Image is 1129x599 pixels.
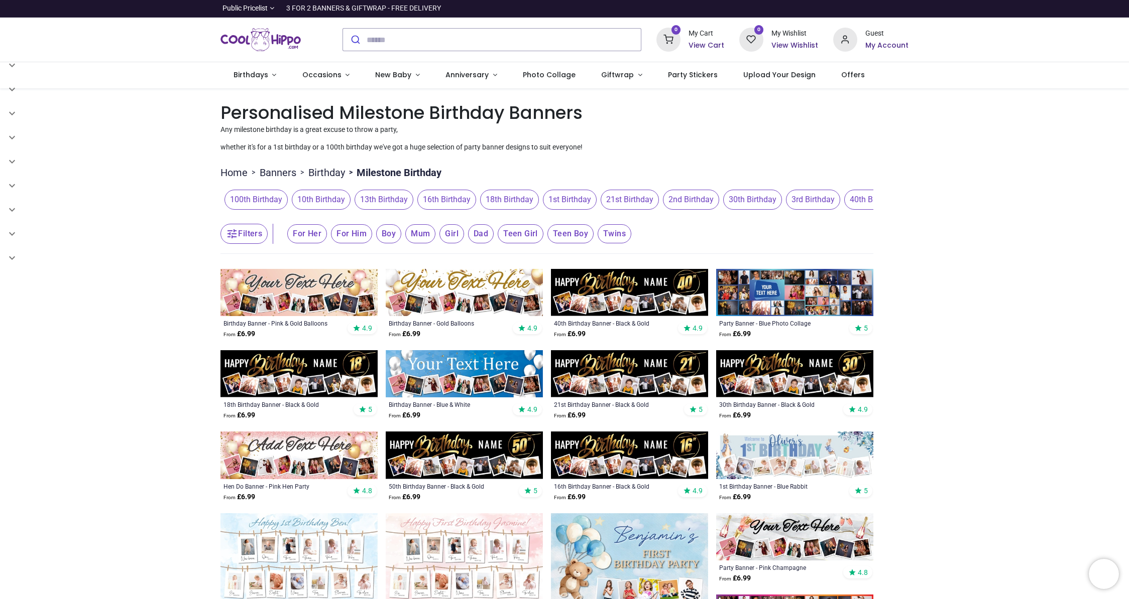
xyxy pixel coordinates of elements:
button: 13th Birthday [351,190,413,210]
a: My Account [865,41,909,51]
span: 3rd Birthday [786,190,840,210]
a: Party Banner - Pink Champagne [719,563,840,571]
a: Party Banner - Blue Photo Collage [719,319,840,327]
strong: £ 6.99 [389,329,420,339]
a: Birthdays [220,62,289,88]
sup: 0 [754,25,764,35]
sup: 0 [671,25,681,35]
span: From [223,332,236,337]
a: Hen Do Banner - Pink Hen Party [223,482,345,490]
span: Photo Collage [523,70,576,80]
button: Submit [343,29,367,51]
span: > [345,168,357,178]
strong: £ 6.99 [554,410,586,420]
span: 1st Birthday [543,190,597,210]
span: 4.9 [693,486,703,495]
span: From [389,332,401,337]
button: 16th Birthday [413,190,476,210]
span: Upload Your Design [743,70,816,80]
button: 40th Birthday [840,190,903,210]
span: Birthdays [234,70,268,80]
a: Anniversary [432,62,510,88]
span: From [719,332,731,337]
div: 3 FOR 2 BANNERS & GIFTWRAP - FREE DELIVERY [286,4,441,14]
span: 100th Birthday [224,190,288,210]
span: 18th Birthday [480,190,539,210]
span: Anniversary [445,70,489,80]
img: Personalised Happy Birthday Banner - Pink & Gold Balloons - 9 Photo Upload [220,269,378,316]
a: Birthday Banner - Gold Balloons [389,319,510,327]
span: 5 [699,405,703,414]
strong: £ 6.99 [223,492,255,502]
strong: £ 6.99 [389,492,420,502]
span: New Baby [375,70,411,80]
a: Home [220,166,248,180]
span: From [719,413,731,418]
span: 5 [864,324,868,333]
iframe: Brevo live chat [1089,559,1119,589]
iframe: Customer reviews powered by Trustpilot [698,4,909,14]
a: 21st Birthday Banner - Black & Gold [554,400,675,408]
span: Twins [598,224,631,243]
span: From [389,495,401,500]
button: 1st Birthday [539,190,597,210]
span: Boy [376,224,401,243]
a: Giftwrap [588,62,655,88]
a: New Baby [363,62,433,88]
button: 10th Birthday [288,190,351,210]
a: View Cart [689,41,724,51]
h1: Personalised Milestone Birthday Banners [220,100,909,125]
button: 30th Birthday [719,190,782,210]
span: From [554,413,566,418]
span: 5 [368,405,372,414]
div: 18th Birthday Banner - Black & Gold [223,400,345,408]
span: Public Pricelist [222,4,268,14]
span: Party Stickers [668,70,718,80]
span: 13th Birthday [355,190,413,210]
li: Milestone Birthday [345,166,441,180]
span: 5 [533,486,537,495]
span: 2nd Birthday [663,190,719,210]
span: From [719,495,731,500]
button: 100th Birthday [220,190,288,210]
a: Public Pricelist [220,4,274,14]
img: Personalised Hen Do Banner - Pink Hen Party - 9 Photo Upload [220,431,378,479]
span: From [223,413,236,418]
img: Personalised Happy 21st Birthday Banner - Black & Gold - Custom Name & 9 Photo Upload [551,350,708,397]
span: From [389,413,401,418]
span: From [223,495,236,500]
span: 30th Birthday [723,190,782,210]
button: Filters [220,224,268,244]
span: Occasions [302,70,342,80]
a: 0 [739,35,763,43]
span: Offers [841,70,865,80]
span: For Him [331,224,372,243]
img: Personalised Party Banner - Blue Photo Collage - Custom Text & 30 Photo Upload [716,269,873,316]
img: Personalised Happy Birthday Banner - Gold Balloons - 9 Photo Upload [386,269,543,316]
span: Teen Girl [498,224,543,243]
img: Personalised Happy 1st Birthday Banner - Blue Rabbit - Custom Name & 9 Photo Upload [716,431,873,479]
a: Birthday [308,166,345,180]
span: 4.9 [362,324,372,333]
img: Personalised Happy Birthday Banner - Blue & White - 9 Photo Upload [386,350,543,397]
span: 4.8 [858,568,868,577]
span: 4.9 [527,405,537,414]
a: 1st Birthday Banner - Blue Rabbit [719,482,840,490]
span: Logo of Cool Hippo [220,26,301,54]
div: 30th Birthday Banner - Black & Gold [719,400,840,408]
strong: £ 6.99 [719,492,751,502]
img: Personalised Party Banner - Pink Champagne - 9 Photo Upload & Custom Text [716,513,873,560]
div: Birthday Banner - Pink & Gold Balloons [223,319,345,327]
img: Personalised Happy 30th Birthday Banner - Black & Gold - Custom Name & 9 Photo Upload [716,350,873,397]
span: Mum [405,224,435,243]
a: Occasions [289,62,363,88]
p: whether it's for a 1st birthday or a 100th birthday we've got a huge selection of party banner de... [220,142,909,153]
div: My Cart [689,29,724,39]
